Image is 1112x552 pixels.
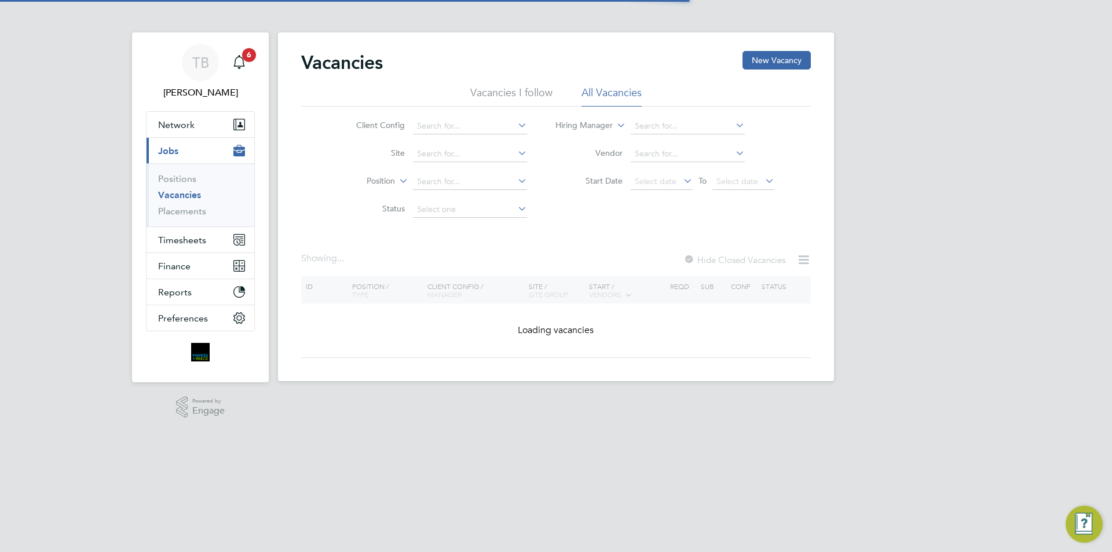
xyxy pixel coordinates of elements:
[158,313,208,324] span: Preferences
[158,235,206,246] span: Timesheets
[338,120,405,130] label: Client Config
[192,406,225,416] span: Engage
[146,86,255,100] span: Tegan Bligh
[158,173,196,184] a: Positions
[147,279,254,305] button: Reports
[176,396,225,418] a: Powered byEngage
[158,119,195,130] span: Network
[546,120,613,131] label: Hiring Manager
[470,86,553,107] li: Vacancies I follow
[338,203,405,214] label: Status
[1066,506,1103,543] button: Engage Resource Center
[242,48,256,62] span: 6
[556,176,623,186] label: Start Date
[413,118,527,134] input: Search for...
[158,189,201,200] a: Vacancies
[132,32,269,382] nav: Main navigation
[158,206,206,217] a: Placements
[328,176,395,187] label: Position
[301,51,383,74] h2: Vacancies
[158,145,178,156] span: Jobs
[413,174,527,190] input: Search for...
[146,44,255,100] a: TB[PERSON_NAME]
[581,86,642,107] li: All Vacancies
[695,173,710,188] span: To
[147,253,254,279] button: Finance
[631,118,745,134] input: Search for...
[413,202,527,218] input: Select one
[556,148,623,158] label: Vendor
[337,253,344,264] span: ...
[146,343,255,361] a: Go to home page
[158,261,191,272] span: Finance
[147,227,254,253] button: Timesheets
[147,163,254,226] div: Jobs
[301,253,346,265] div: Showing
[192,55,209,70] span: TB
[338,148,405,158] label: Site
[716,176,758,187] span: Select date
[413,146,527,162] input: Search for...
[631,146,745,162] input: Search for...
[147,112,254,137] button: Network
[683,254,785,265] label: Hide Closed Vacancies
[158,287,192,298] span: Reports
[228,44,251,81] a: 6
[191,343,210,361] img: bromak-logo-retina.png
[635,176,676,187] span: Select date
[147,138,254,163] button: Jobs
[147,305,254,331] button: Preferences
[192,396,225,406] span: Powered by
[742,51,811,70] button: New Vacancy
